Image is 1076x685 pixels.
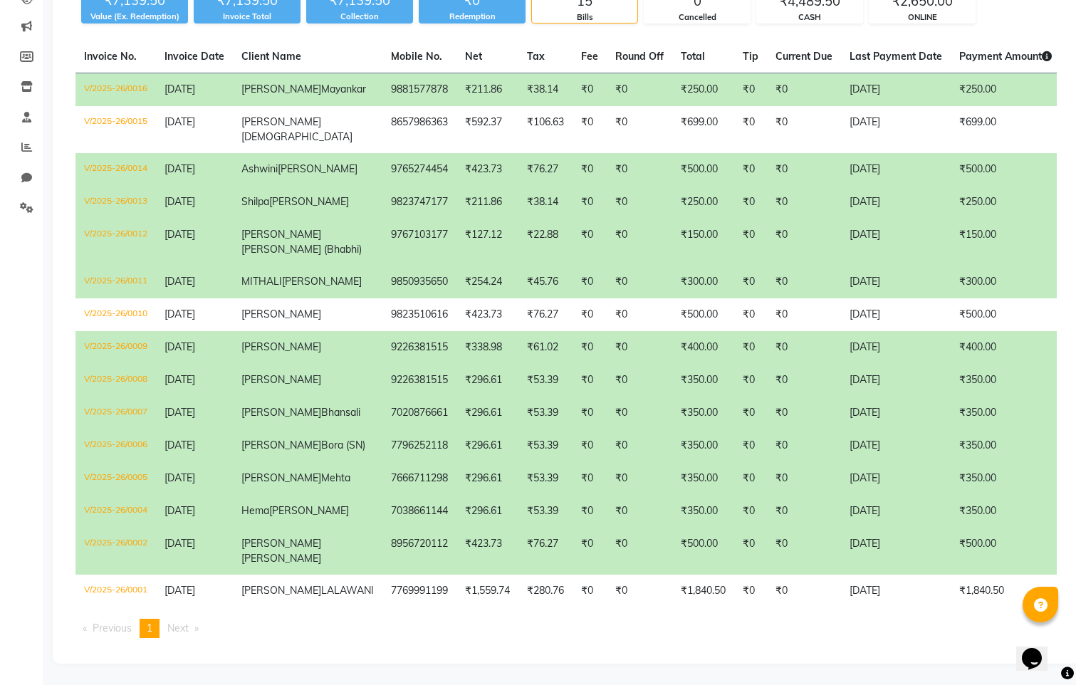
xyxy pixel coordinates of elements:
td: ₹0 [607,73,672,107]
span: Bora (SN) [321,439,365,451]
td: ₹0 [573,266,607,298]
td: ₹0 [767,429,841,462]
td: ₹76.27 [518,298,573,331]
td: ₹350.00 [672,429,734,462]
span: Total [681,50,705,63]
div: Invoice Total [194,11,301,23]
td: ₹0 [734,298,767,331]
span: MITHALI [241,275,282,288]
td: ₹350.00 [951,429,1060,462]
td: ₹699.00 [951,106,1060,153]
td: ₹211.86 [456,186,518,219]
td: V/2025-26/0006 [75,429,156,462]
span: [PERSON_NAME] [241,115,321,128]
td: V/2025-26/0001 [75,575,156,607]
td: ₹0 [734,397,767,429]
td: ₹53.39 [518,397,573,429]
span: Shilpa [241,195,269,208]
div: Collection [306,11,413,23]
td: ₹296.61 [456,429,518,462]
span: [DATE] [164,275,195,288]
td: 7769991199 [382,575,456,607]
td: ₹0 [767,575,841,607]
span: [PERSON_NAME] [241,471,321,484]
td: [DATE] [841,106,951,153]
span: [DATE] [164,162,195,175]
td: ₹0 [607,219,672,266]
div: Cancelled [644,11,750,23]
td: ₹0 [734,219,767,266]
td: ₹22.88 [518,219,573,266]
td: ₹350.00 [672,364,734,397]
span: Current Due [775,50,832,63]
span: [DATE] [164,195,195,208]
td: ₹106.63 [518,106,573,153]
span: [PERSON_NAME] [278,162,357,175]
td: [DATE] [841,331,951,364]
td: ₹699.00 [672,106,734,153]
td: [DATE] [841,73,951,107]
span: [DATE] [164,340,195,353]
td: 9226381515 [382,364,456,397]
span: Ashwini [241,162,278,175]
td: ₹350.00 [951,495,1060,528]
td: ₹38.14 [518,73,573,107]
td: ₹0 [573,186,607,219]
span: [DATE] [164,373,195,386]
td: ₹45.76 [518,266,573,298]
td: ₹0 [607,153,672,186]
td: ₹61.02 [518,331,573,364]
span: [PERSON_NAME] [241,552,321,565]
span: [PERSON_NAME] [241,83,321,95]
span: Net [465,50,482,63]
td: 9850935650 [382,266,456,298]
td: 7796252118 [382,429,456,462]
span: [PERSON_NAME] [241,406,321,419]
td: ₹250.00 [672,186,734,219]
td: ₹53.39 [518,429,573,462]
span: [PERSON_NAME] [282,275,362,288]
td: 9226381515 [382,331,456,364]
td: ₹250.00 [672,73,734,107]
td: ₹350.00 [672,462,734,495]
span: [PERSON_NAME] (Bhabhi) [241,243,362,256]
td: ₹0 [607,106,672,153]
td: ₹0 [734,364,767,397]
span: Fee [581,50,598,63]
td: ₹500.00 [951,528,1060,575]
td: 9765274454 [382,153,456,186]
td: ₹0 [767,153,841,186]
td: ₹0 [573,298,607,331]
td: ₹1,840.50 [672,575,734,607]
td: [DATE] [841,364,951,397]
td: ₹592.37 [456,106,518,153]
div: Redemption [419,11,526,23]
td: ₹0 [607,186,672,219]
span: Tax [527,50,545,63]
td: ₹350.00 [672,397,734,429]
td: ₹76.27 [518,153,573,186]
td: [DATE] [841,495,951,528]
td: ₹150.00 [951,219,1060,266]
span: [DATE] [164,228,195,241]
td: ₹0 [573,106,607,153]
span: Bhansali [321,406,360,419]
td: 9881577878 [382,73,456,107]
span: [DATE] [164,504,195,517]
td: ₹0 [573,219,607,266]
td: ₹300.00 [672,266,734,298]
td: ₹423.73 [456,528,518,575]
span: [DATE] [164,439,195,451]
td: ₹127.12 [456,219,518,266]
span: Invoice No. [84,50,137,63]
span: LALAWANI [321,584,374,597]
td: [DATE] [841,219,951,266]
td: V/2025-26/0013 [75,186,156,219]
td: ₹0 [573,575,607,607]
td: ₹400.00 [951,331,1060,364]
span: [PERSON_NAME] [241,228,321,241]
td: ₹0 [767,462,841,495]
td: ₹350.00 [951,397,1060,429]
td: ₹0 [573,495,607,528]
td: ₹500.00 [672,528,734,575]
